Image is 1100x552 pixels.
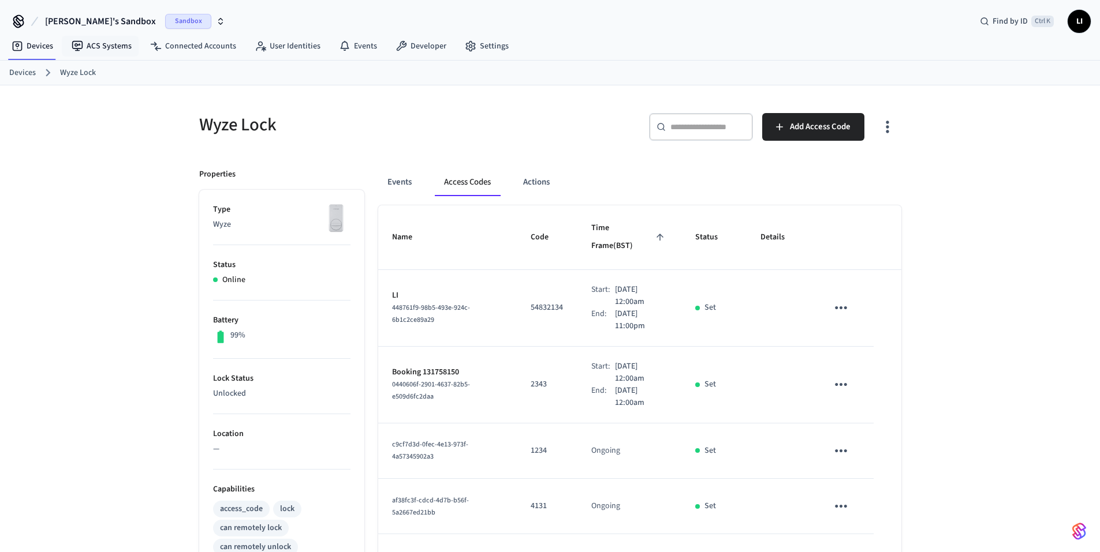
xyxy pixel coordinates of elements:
p: 54832134 [531,302,564,314]
p: Properties [199,168,236,181]
h5: Wyze Lock [199,113,543,137]
span: af38fc3f-cdcd-4d7b-b56f-5a2667ed21bb [392,495,469,517]
p: Set [704,500,716,512]
span: 448761f9-98b5-493e-924c-6b1c2ce89a29 [392,303,470,325]
button: LI [1068,10,1091,33]
span: [PERSON_NAME]'s Sandbox [45,14,156,28]
a: ACS Systems [62,36,141,57]
span: Code [531,228,564,246]
p: Location [213,428,350,440]
a: Developer [386,36,456,57]
div: End: [591,308,615,332]
span: Time Frame(BST) [591,219,668,256]
p: 4131 [531,500,564,512]
p: Booking 131758150 [392,366,504,378]
p: 1234 [531,445,564,457]
button: Events [378,168,421,196]
span: Status [695,228,733,246]
p: [DATE] 12:00am [615,361,668,385]
div: access_code [220,503,263,515]
div: lock [280,503,294,515]
p: 99% [230,329,245,341]
td: Ongoing [577,479,681,534]
a: Settings [456,36,518,57]
div: Start: [591,284,615,308]
p: Capabilities [213,483,350,495]
p: Battery [213,314,350,326]
p: [DATE] 11:00pm [615,308,668,332]
span: Name [392,228,427,246]
p: Set [704,378,716,390]
div: Start: [591,361,615,385]
button: Add Access Code [762,113,864,141]
a: Connected Accounts [141,36,245,57]
span: Ctrl K [1031,16,1054,27]
span: Add Access Code [790,119,851,134]
p: LI [392,290,504,302]
a: Wyze Lock [60,67,96,79]
p: Set [704,302,716,314]
span: Sandbox [165,14,211,29]
a: User Identities [245,36,330,57]
p: Set [704,445,716,457]
button: Access Codes [435,168,500,196]
p: Type [213,204,350,216]
a: Events [330,36,386,57]
a: Devices [2,36,62,57]
p: Online [222,274,245,286]
p: Unlocked [213,388,350,400]
p: — [213,443,350,455]
span: c9cf7d3d-0fec-4e13-973f-4a57345902a3 [392,440,468,461]
td: Ongoing [577,423,681,479]
span: Details [760,228,800,246]
p: Wyze [213,219,350,231]
div: Find by IDCtrl K [971,11,1063,32]
p: Status [213,259,350,271]
a: Devices [9,67,36,79]
p: 2343 [531,378,564,390]
span: 0440606f-2901-4637-82b5-e509d6fc2daa [392,380,470,401]
p: Lock Status [213,373,350,385]
span: LI [1069,11,1090,32]
div: ant example [378,168,901,196]
p: [DATE] 12:00am [615,385,668,409]
img: Wyze Lock [322,204,350,232]
div: End: [591,385,615,409]
button: Actions [514,168,559,196]
span: Find by ID [993,16,1028,27]
div: can remotely lock [220,522,282,534]
p: [DATE] 12:00am [615,284,668,308]
img: SeamLogoGradient.69752ec5.svg [1072,522,1086,540]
